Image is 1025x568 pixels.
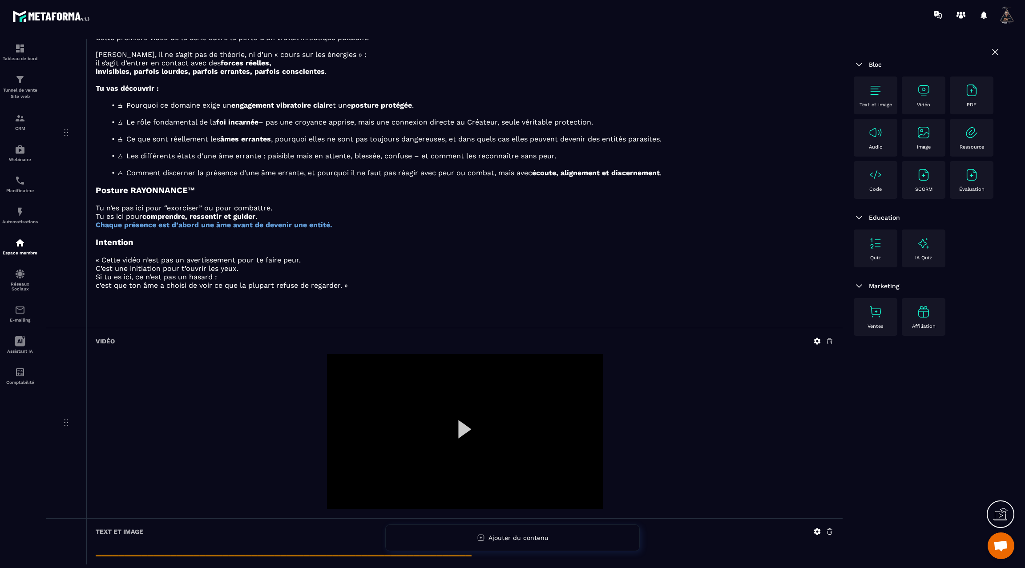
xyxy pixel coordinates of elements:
img: text-image no-wra [868,236,883,250]
p: Réseaux Sociaux [2,282,38,291]
span: et une [329,101,351,109]
img: automations [15,206,25,217]
p: Ressource [960,144,984,150]
p: Webinaire [2,157,38,162]
span: . [660,169,662,177]
img: email [15,305,25,315]
span: [PERSON_NAME], il ne s’agit pas de théorie, ni d’un « cours sur les énergies » : [96,50,367,59]
img: text-image no-wra [964,83,979,97]
img: formation [15,113,25,124]
p: SCORM [915,186,932,192]
p: PDF [967,102,977,108]
img: social-network [15,269,25,279]
a: formationformationTableau de bord [2,36,38,68]
img: text-image no-wra [916,125,931,140]
strong: Chaque présence est d’abord une âme avant de devenir une entité. [96,221,332,229]
span: Bloc [869,61,882,68]
p: Image [917,144,931,150]
a: formationformationCRM [2,106,38,137]
img: text-image no-wra [868,168,883,182]
span: . [255,212,257,221]
img: arrow-down [854,281,864,291]
img: text-image no-wra [868,125,883,140]
div: Ouvrir le chat [988,532,1014,559]
strong: Tu vas découvrir : [96,84,159,93]
li: 🜂 Le rôle fondamental de la [106,118,834,126]
strong: engagement vibratoire clair [231,101,329,109]
span: c’est que ton âme a choisi de voir ce que la plupart refuse de regarder. » [96,281,348,290]
span: , pourquoi elles ne sont pas toujours dangereuses, et dans quels cas elles peuvent devenir des en... [271,135,662,143]
strong: écoute, alignement et discernement [532,169,660,177]
span: Si tu es ici, ce n’est pas un hasard : [96,273,217,281]
span: Ajouter du contenu [488,534,549,541]
strong: âmes errantes [220,135,271,143]
img: text-image no-wra [868,83,883,97]
p: Audio [869,144,883,150]
a: social-networksocial-networkRéseaux Sociaux [2,262,38,298]
strong: comprendre, ressentir et guider [142,212,255,221]
h6: Text et image [96,528,143,535]
p: Quiz [870,255,881,261]
img: text-image no-wra [868,305,883,319]
strong: _________________________________________________________________ [96,544,472,557]
a: Assistant IA [2,329,38,360]
p: Ventes [868,323,884,329]
p: Espace membre [2,250,38,255]
img: text-image no-wra [964,125,979,140]
p: Automatisations [2,219,38,224]
img: formation [15,43,25,54]
span: C’est une initiation pour t’ouvrir les yeux. [96,264,238,273]
img: accountant [15,367,25,378]
img: text-image no-wra [916,83,931,97]
span: Tu n’es pas ici pour “exorciser” ou pour combattre. [96,204,272,212]
h6: Vidéo [96,338,115,345]
span: . [412,101,414,109]
span: Education [869,214,900,221]
strong: Intention [96,238,133,247]
span: « Cette vidéo n’est pas un avertissement pour te faire peur. [96,256,301,264]
strong: posture protégée [351,101,412,109]
img: text-image no-wra [964,168,979,182]
a: schedulerschedulerPlanificateur [2,169,38,200]
a: automationsautomationsAutomatisations [2,200,38,231]
a: emailemailE-mailing [2,298,38,329]
a: formationformationTunnel de vente Site web [2,68,38,106]
p: Assistant IA [2,349,38,354]
a: automationsautomationsWebinaire [2,137,38,169]
p: Affiliation [912,323,936,329]
p: Planificateur [2,188,38,193]
p: Text et image [860,102,892,108]
span: 🜁 Pourquoi ce domaine exige un [117,101,231,109]
span: Marketing [869,282,900,290]
span: . [325,67,327,76]
strong: invisibles, parfois lourdes, parfois errantes, parfois conscientes [96,67,325,76]
strong: foi incarnée [216,118,258,126]
p: Tunnel de vente Site web [2,87,38,100]
strong: Posture RAYONNANCE™ [96,185,194,195]
img: text-image [916,236,931,250]
span: – pas une croyance apprise, mais une connexion directe au Créateur, seule véritable protection. [258,118,593,126]
a: automationsautomationsEspace membre [2,231,38,262]
a: accountantaccountantComptabilité [2,360,38,391]
img: automations [15,238,25,248]
li: 🜂 Les différents états d’une âme errante : paisible mais en attente, blessée, confuse – et commen... [106,152,834,160]
span: il s’agit d’entrer en contact avec des [96,59,221,67]
img: arrow-down [854,212,864,223]
p: IA Quiz [915,255,932,261]
li: 🜁 Ce que sont réellement les [106,135,834,143]
p: Comptabilité [2,380,38,385]
p: Tableau de bord [2,56,38,61]
p: E-mailing [2,318,38,322]
img: arrow-down [854,59,864,70]
img: formation [15,74,25,85]
p: Vidéo [917,102,930,108]
p: Code [869,186,882,192]
img: text-image [916,305,931,319]
p: CRM [2,126,38,131]
img: logo [12,8,93,24]
img: text-image no-wra [916,168,931,182]
li: 🜁 Comment discerner la présence d’une âme errante, et pourquoi il ne faut pas réagir avec peur ou... [106,169,834,177]
img: scheduler [15,175,25,186]
p: Évaluation [959,186,985,192]
strong: forces réelles, [221,59,271,67]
